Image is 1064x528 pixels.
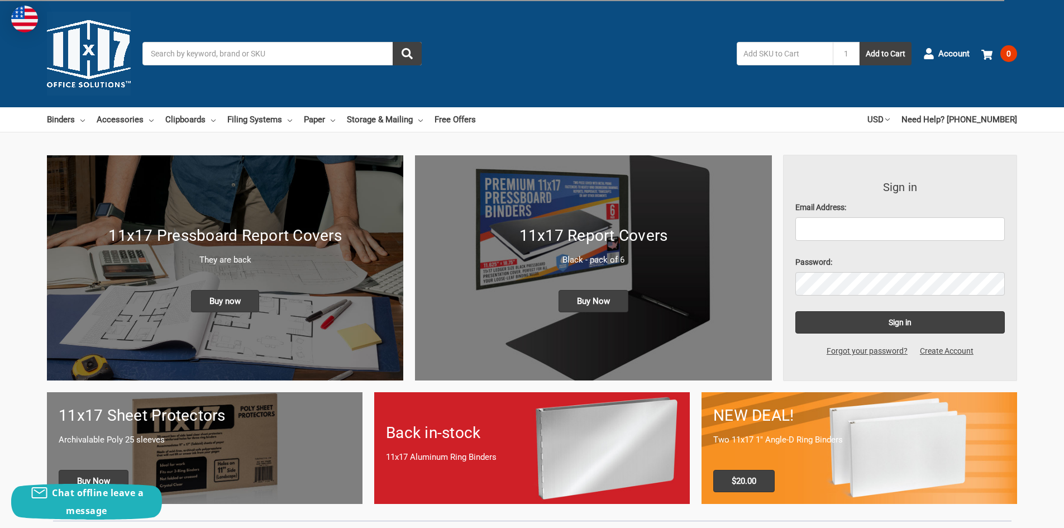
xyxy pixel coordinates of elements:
[1000,45,1017,62] span: 0
[867,107,890,132] a: USD
[11,6,38,32] img: duty and tax information for United States
[914,345,980,357] a: Create Account
[142,42,422,65] input: Search by keyword, brand or SKU
[981,39,1017,68] a: 0
[47,155,403,380] img: New 11x17 Pressboard Binders
[559,290,628,312] span: Buy Now
[713,470,775,492] span: $20.00
[795,179,1005,196] h3: Sign in
[860,42,912,65] button: Add to Cart
[795,311,1005,334] input: Sign in
[59,404,351,427] h1: 11x17 Sheet Protectors
[938,47,970,60] span: Account
[347,107,423,132] a: Storage & Mailing
[923,39,970,68] a: Account
[47,107,85,132] a: Binders
[304,107,335,132] a: Paper
[374,392,690,503] a: Back in-stock 11x17 Aluminum Ring Binders
[427,254,760,267] p: Black - pack of 6
[52,487,144,517] span: Chat offline leave a message
[97,107,154,132] a: Accessories
[386,421,678,445] h1: Back in-stock
[59,470,128,492] span: Buy Now
[165,107,216,132] a: Clipboards
[427,224,760,248] h1: 11x17 Report Covers
[47,155,403,380] a: New 11x17 Pressboard Binders 11x17 Pressboard Report Covers They are back Buy now
[47,12,131,96] img: 11x17.com
[795,202,1005,213] label: Email Address:
[737,42,833,65] input: Add SKU to Cart
[191,290,259,312] span: Buy now
[415,155,771,380] img: 11x17 Report Covers
[820,345,914,357] a: Forgot your password?
[795,256,1005,268] label: Password:
[11,484,162,520] button: Chat offline leave a message
[47,392,362,503] a: 11x17 sheet protectors 11x17 Sheet Protectors Archivalable Poly 25 sleeves Buy Now
[386,451,678,464] p: 11x17 Aluminum Ring Binders
[59,434,351,446] p: Archivalable Poly 25 sleeves
[227,107,292,132] a: Filing Systems
[901,107,1017,132] a: Need Help? [PHONE_NUMBER]
[435,107,476,132] a: Free Offers
[415,155,771,380] a: 11x17 Report Covers 11x17 Report Covers Black - pack of 6 Buy Now
[713,404,1005,427] h1: NEW DEAL!
[702,392,1017,503] a: 11x17 Binder 2-pack only $20.00 NEW DEAL! Two 11x17 1" Angle-D Ring Binders $20.00
[59,254,392,267] p: They are back
[713,434,1005,446] p: Two 11x17 1" Angle-D Ring Binders
[59,224,392,248] h1: 11x17 Pressboard Report Covers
